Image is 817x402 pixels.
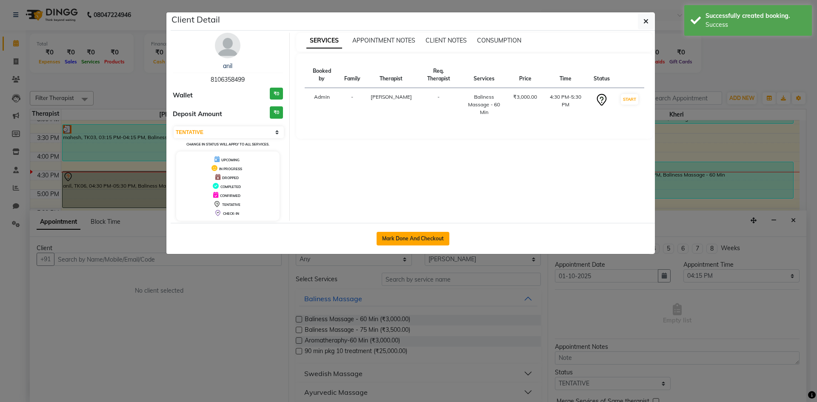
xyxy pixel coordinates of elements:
td: - [339,88,366,122]
a: anil [223,62,232,70]
div: Successfully created booking. [706,11,806,20]
h3: ₹0 [270,88,283,100]
span: APPOINTMENT NOTES [352,37,415,44]
td: - [417,88,460,122]
button: Mark Done And Checkout [377,232,449,245]
th: Family [339,62,366,88]
td: Admin [305,88,339,122]
span: COMPLETED [220,185,241,189]
h5: Client Detail [171,13,220,26]
span: CONFIRMED [220,194,240,198]
td: 4:30 PM-5:30 PM [542,88,588,122]
th: Price [508,62,542,88]
span: CONSUMPTION [477,37,521,44]
small: Change in status will apply to all services. [186,142,269,146]
th: Status [588,62,615,88]
span: [PERSON_NAME] [371,94,412,100]
span: Wallet [173,91,193,100]
span: 8106358499 [211,76,245,83]
span: CHECK-IN [223,211,239,216]
span: DROPPED [222,176,239,180]
span: Deposit Amount [173,109,222,119]
th: Services [460,62,508,88]
span: SERVICES [306,33,342,48]
th: Therapist [366,62,417,88]
th: Booked by [305,62,339,88]
span: IN PROGRESS [219,167,242,171]
span: UPCOMING [221,158,240,162]
th: Req. Therapist [417,62,460,88]
span: TENTATIVE [222,202,240,207]
img: avatar [215,33,240,58]
h3: ₹0 [270,106,283,119]
div: Baliness Massage - 60 Min [466,93,503,116]
div: Success [706,20,806,29]
button: START [621,94,638,105]
div: ₹3,000.00 [513,93,537,101]
th: Time [542,62,588,88]
span: CLIENT NOTES [426,37,467,44]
